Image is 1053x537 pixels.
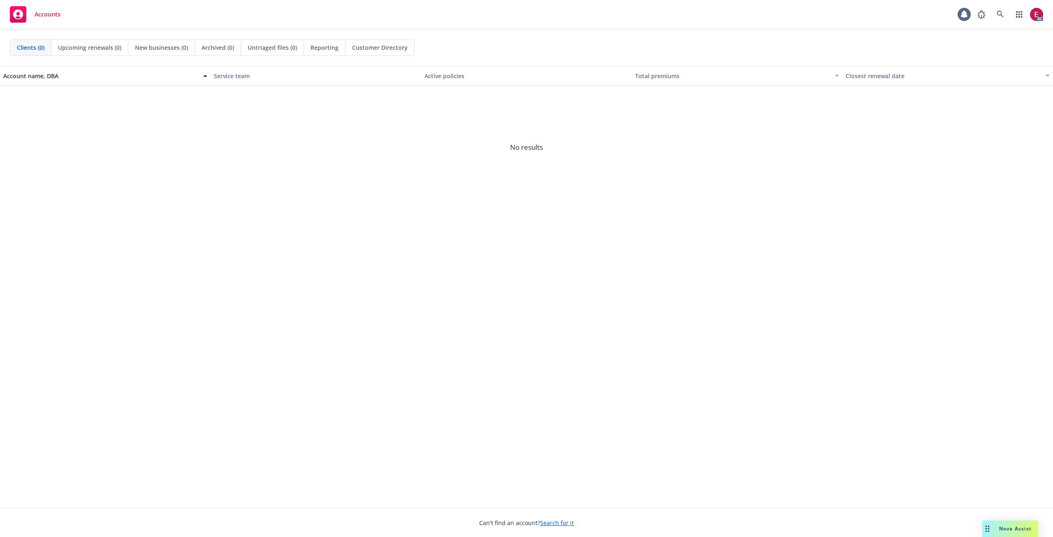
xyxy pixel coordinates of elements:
span: Archived (0) [202,43,234,52]
span: New businesses (0) [135,43,188,52]
a: Search for it [540,519,574,527]
a: Report a Bug [973,6,990,23]
span: Nova Assist [999,525,1032,532]
div: Drag to move [982,521,993,537]
img: photo [1030,8,1043,21]
div: Total premiums [635,72,830,80]
button: Active policies [421,66,632,86]
div: Closest renewal date [846,72,1041,80]
button: Service team [211,66,421,86]
span: Untriaged files (0) [248,43,297,52]
a: Switch app [1011,6,1027,23]
span: Accounts [35,11,60,18]
button: Closest renewal date [842,66,1053,86]
a: Accounts [7,3,64,26]
a: Search [992,6,1009,23]
span: Reporting [311,43,339,52]
button: Nova Assist [982,521,1038,537]
span: Upcoming renewals (0) [58,43,121,52]
span: Can't find an account? [479,518,574,527]
div: Active policies [424,72,629,80]
div: Service team [214,72,418,80]
span: Clients (0) [17,43,44,52]
span: Customer Directory [352,43,408,52]
div: Account name, DBA [3,72,198,80]
button: Total premiums [632,66,842,86]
